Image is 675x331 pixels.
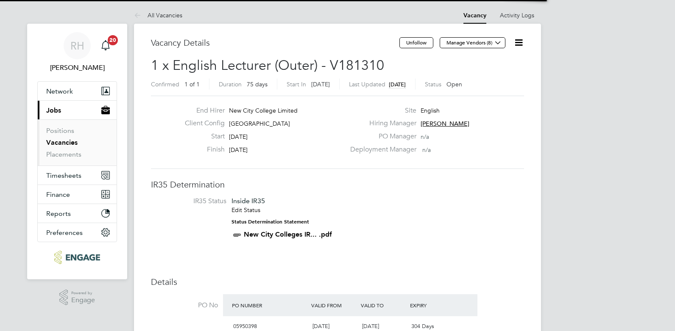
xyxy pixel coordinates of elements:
[229,120,290,127] span: [GEOGRAPHIC_DATA]
[46,87,73,95] span: Network
[233,323,257,330] span: 05950398
[37,32,117,73] a: RH[PERSON_NAME]
[232,197,265,205] span: Inside IR35
[421,107,440,114] span: English
[421,120,469,127] span: [PERSON_NAME]
[151,80,179,88] label: Confirmed
[500,11,534,19] a: Activity Logs
[37,63,117,73] span: Rufena Haque
[309,298,359,313] div: Valid From
[151,276,524,287] h3: Details
[59,290,95,306] a: Powered byEngage
[247,80,268,88] span: 75 days
[345,145,416,154] label: Deployment Manager
[46,171,81,179] span: Timesheets
[38,223,117,242] button: Preferences
[71,290,95,297] span: Powered by
[229,146,248,154] span: [DATE]
[46,106,61,114] span: Jobs
[54,251,100,264] img: ncclondon-logo-retina.png
[178,132,225,141] label: Start
[287,80,306,88] label: Start In
[389,81,406,88] span: [DATE]
[229,107,298,114] span: New City College Limited
[345,106,416,115] label: Site
[38,185,117,204] button: Finance
[349,80,385,88] label: Last Updated
[38,166,117,185] button: Timesheets
[408,298,457,313] div: Expiry
[46,150,81,158] a: Placements
[345,119,416,128] label: Hiring Manager
[159,197,226,206] label: IR35 Status
[38,119,117,165] div: Jobs
[46,127,74,135] a: Positions
[311,80,330,88] span: [DATE]
[345,132,416,141] label: PO Manager
[134,11,182,19] a: All Vacancies
[151,37,399,48] h3: Vacancy Details
[229,133,248,141] span: [DATE]
[46,210,71,218] span: Reports
[38,204,117,223] button: Reports
[151,57,384,74] span: 1 x English Lecturer (Outer) - V181310
[232,206,260,214] a: Edit Status
[362,323,379,330] span: [DATE]
[178,145,225,154] label: Finish
[184,80,200,88] span: 1 of 1
[71,297,95,304] span: Engage
[46,229,83,237] span: Preferences
[108,35,118,45] span: 20
[399,37,433,48] button: Unfollow
[151,301,218,310] label: PO No
[232,219,309,225] strong: Status Determination Statement
[97,32,114,59] a: 20
[46,138,78,146] a: Vacancies
[421,133,429,141] span: n/a
[38,82,117,100] button: Network
[463,12,486,19] a: Vacancy
[70,40,84,51] span: RH
[446,80,462,88] span: Open
[37,251,117,264] a: Go to home page
[425,80,441,88] label: Status
[27,24,127,279] nav: Main navigation
[411,323,434,330] span: 304 Days
[219,80,242,88] label: Duration
[38,101,117,119] button: Jobs
[46,190,70,199] span: Finance
[178,119,225,128] label: Client Config
[178,106,225,115] label: End Hirer
[151,179,524,190] h3: IR35 Determination
[230,298,309,313] div: PO Number
[440,37,505,48] button: Manage Vendors (8)
[359,298,408,313] div: Valid To
[244,230,332,238] a: New City Colleges IR... .pdf
[422,146,431,154] span: n/a
[312,323,329,330] span: [DATE]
